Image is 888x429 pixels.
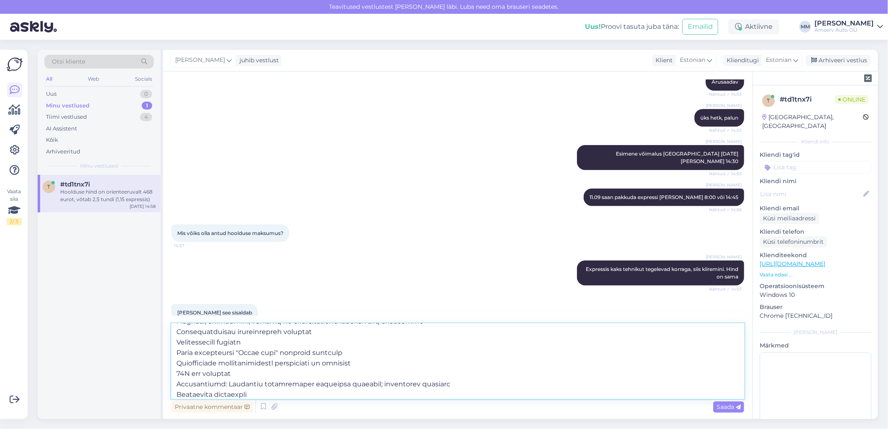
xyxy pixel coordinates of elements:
[717,403,741,411] span: Saada
[46,113,87,121] div: Tiimi vestlused
[760,138,871,146] div: Kliendi info
[48,184,51,190] span: t
[700,115,738,121] span: üks hetk, palun
[706,254,742,260] span: [PERSON_NAME]
[586,266,740,280] span: Expressis kaks tehnikut tegelevad korraga, siis kiiremini. Hind on sama
[760,204,871,213] p: Kliendi email
[760,329,871,336] div: [PERSON_NAME]
[46,148,80,156] div: Arhiveeritud
[46,90,56,98] div: Uus
[60,188,156,203] div: Hoolduse hind on orienteeruvalt 468 eurot, võtab 2,5 tundi (1,15 expressis)
[806,55,870,66] div: Arhiveeri vestlus
[87,74,101,84] div: Web
[133,74,154,84] div: Socials
[236,56,279,65] div: juhib vestlust
[46,125,77,133] div: AI Assistent
[760,189,862,199] input: Lisa nimi
[814,27,874,33] div: Amserv Auto OÜ
[7,56,23,72] img: Askly Logo
[760,227,871,236] p: Kliendi telefon
[760,312,871,320] p: Chrome [TECHNICAL_ID]
[44,74,54,84] div: All
[760,151,871,159] p: Kliendi tag'id
[709,127,742,133] span: Nähtud ✓ 14:53
[762,113,863,130] div: [GEOGRAPHIC_DATA], [GEOGRAPHIC_DATA]
[171,401,253,413] div: Privaatne kommentaar
[585,22,679,32] div: Proovi tasuta juba täna:
[585,23,601,31] b: Uus!
[780,94,835,105] div: # td1tnx7i
[760,282,871,291] p: Operatsioonisüsteem
[46,136,58,144] div: Kõik
[760,303,871,312] p: Brauser
[142,102,152,110] div: 1
[835,95,869,104] span: Online
[799,21,811,33] div: MM
[864,74,872,82] img: zendesk
[80,162,118,170] span: Minu vestlused
[760,271,871,278] p: Vaata edasi ...
[709,286,742,292] span: Nähtud ✓ 14:57
[760,161,871,174] input: Lisa tag
[140,90,152,98] div: 0
[766,56,791,65] span: Estonian
[177,309,252,316] span: [PERSON_NAME] see sisaldab
[723,56,759,65] div: Klienditugi
[712,79,738,85] span: Arusaadav
[709,207,742,213] span: Nähtud ✓ 14:56
[52,57,85,66] span: Otsi kliente
[682,19,718,35] button: Emailid
[46,102,89,110] div: Minu vestlused
[130,203,156,209] div: [DATE] 14:58
[171,324,744,399] textarea: Loremipsu dolorsi 86 527 am Consecte adipiscing el seddoeius temporin. Utlaboreet doloremagna ali...
[814,20,883,33] a: [PERSON_NAME]Amserv Auto OÜ
[814,20,874,27] div: [PERSON_NAME]
[728,19,779,34] div: Aktiivne
[7,188,22,225] div: Vaata siia
[760,291,871,299] p: Windows 10
[760,236,827,248] div: Küsi telefoninumbrit
[174,243,205,249] span: 14:57
[706,138,742,145] span: [PERSON_NAME]
[706,182,742,188] span: [PERSON_NAME]
[767,97,770,104] span: t
[760,341,871,350] p: Märkmed
[589,194,738,200] span: 11.09 saan pakkuda expressi [PERSON_NAME] 8:00 või 14:45
[616,151,738,164] span: Esimene võimalus [GEOGRAPHIC_DATA] [DATE][PERSON_NAME] 14:30
[60,181,90,188] span: #td1tnx7i
[706,102,742,109] span: [PERSON_NAME]
[760,177,871,186] p: Kliendi nimi
[680,56,705,65] span: Estonian
[652,56,673,65] div: Klient
[140,113,152,121] div: 4
[709,171,742,177] span: Nähtud ✓ 14:55
[760,260,825,268] a: [URL][DOMAIN_NAME]
[709,91,742,97] span: Nähtud ✓ 14:53
[177,230,283,236] span: Mis võiks olla antud hoolduse maksumus?
[175,56,225,65] span: [PERSON_NAME]
[7,218,22,225] div: 2 / 3
[760,213,819,224] div: Küsi meiliaadressi
[760,251,871,260] p: Klienditeekond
